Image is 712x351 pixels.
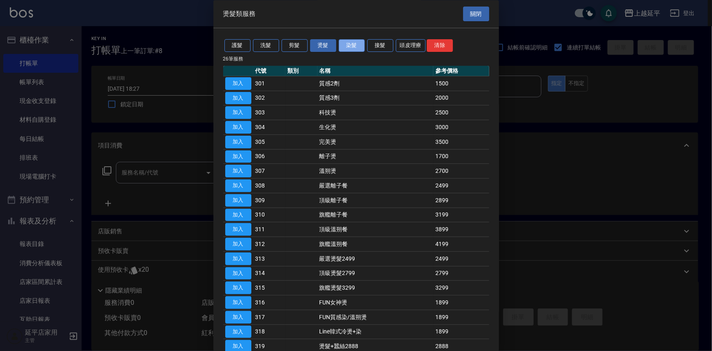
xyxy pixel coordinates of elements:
[253,135,286,150] td: 305
[433,310,489,325] td: 1899
[317,150,434,164] td: 離子燙
[253,105,286,120] td: 303
[339,40,365,52] button: 染髮
[253,208,286,223] td: 310
[253,66,286,76] th: 代號
[253,40,279,52] button: 洗髮
[225,92,251,105] button: 加入
[433,105,489,120] td: 2500
[225,238,251,251] button: 加入
[433,193,489,208] td: 2899
[253,164,286,179] td: 307
[463,7,489,22] button: 關閉
[225,194,251,207] button: 加入
[310,40,336,52] button: 燙髮
[433,295,489,310] td: 1899
[317,325,434,340] td: Line韓式冷燙+染
[433,222,489,237] td: 3899
[433,150,489,164] td: 1700
[433,281,489,295] td: 3299
[253,76,286,91] td: 301
[317,266,434,281] td: 頂級燙髮2799
[317,179,434,193] td: 嚴選離子餐
[253,266,286,281] td: 314
[225,253,251,265] button: 加入
[253,179,286,193] td: 308
[433,164,489,179] td: 2700
[317,252,434,266] td: 嚴選燙髮2499
[225,77,251,90] button: 加入
[317,237,434,252] td: 旗艦溫朔餐
[433,179,489,193] td: 2499
[317,222,434,237] td: 頂級溫朔餐
[225,326,251,338] button: 加入
[433,91,489,106] td: 2000
[253,325,286,340] td: 318
[433,252,489,266] td: 2499
[433,208,489,223] td: 3199
[253,310,286,325] td: 317
[253,91,286,106] td: 302
[225,282,251,295] button: 加入
[317,120,434,135] td: 生化燙
[433,66,489,76] th: 參考價格
[224,40,251,52] button: 護髮
[225,267,251,280] button: 加入
[433,135,489,150] td: 3500
[225,150,251,163] button: 加入
[317,76,434,91] td: 質感2劑
[433,325,489,340] td: 1899
[317,164,434,179] td: 溫朔燙
[317,295,434,310] td: FUN女神燙
[253,193,286,208] td: 309
[433,76,489,91] td: 1500
[317,310,434,325] td: FUN質感染/溫朔燙
[282,40,308,52] button: 剪髮
[317,281,434,295] td: 旗艦燙髮3299
[317,193,434,208] td: 頂級離子餐
[253,295,286,310] td: 316
[225,311,251,324] button: 加入
[317,105,434,120] td: 科技燙
[253,120,286,135] td: 304
[225,180,251,192] button: 加入
[223,10,256,18] span: 燙髮類服務
[367,40,393,52] button: 接髮
[225,136,251,148] button: 加入
[253,150,286,164] td: 306
[317,135,434,150] td: 完美燙
[253,237,286,252] td: 312
[285,66,317,76] th: 類別
[317,66,434,76] th: 名稱
[225,297,251,309] button: 加入
[225,121,251,134] button: 加入
[396,40,426,52] button: 頭皮理療
[225,209,251,221] button: 加入
[433,120,489,135] td: 3000
[253,252,286,266] td: 313
[223,55,489,63] p: 26 筆服務
[317,91,434,106] td: 質感3劑
[225,107,251,119] button: 加入
[433,266,489,281] td: 2799
[225,224,251,236] button: 加入
[225,165,251,178] button: 加入
[433,237,489,252] td: 4199
[427,40,453,52] button: 清除
[253,222,286,237] td: 311
[253,281,286,295] td: 315
[317,208,434,223] td: 旗艦離子餐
